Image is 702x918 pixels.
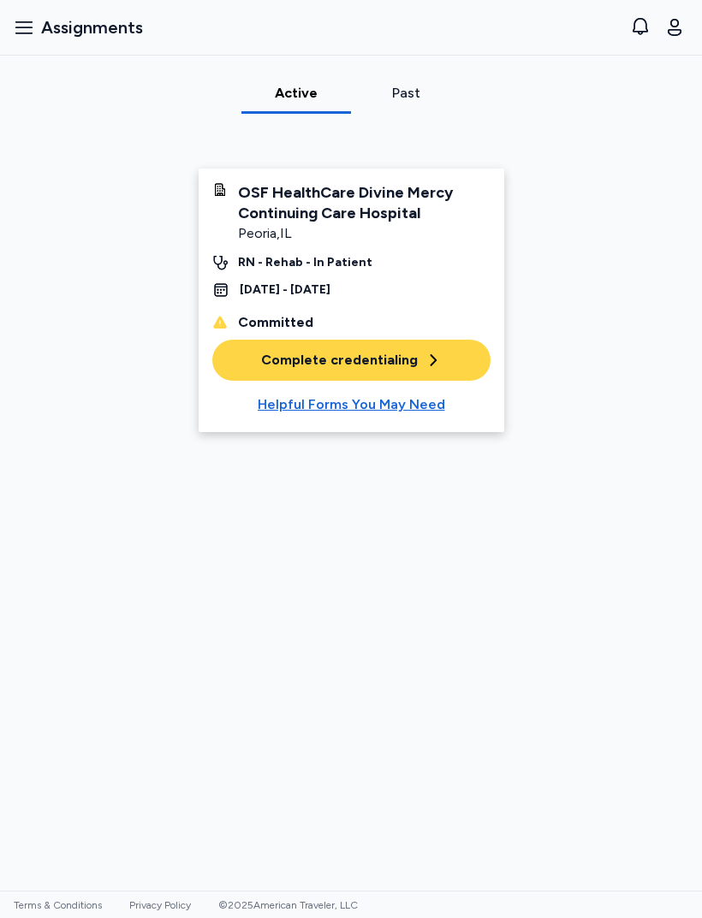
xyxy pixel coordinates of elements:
[129,899,191,911] a: Privacy Policy
[238,312,313,333] div: Committed
[358,83,454,104] div: Past
[238,182,491,223] div: OSF HealthCare Divine Mercy Continuing Care Hospital
[218,899,358,911] span: © 2025 American Traveler, LLC
[41,15,143,39] span: Assignments
[238,223,491,244] div: Peoria , IL
[240,281,330,299] div: [DATE] - [DATE]
[7,9,150,46] button: Assignments
[238,254,372,271] div: RN - Rehab - In Patient
[261,350,442,370] div: Complete credentialing
[14,899,102,911] a: Terms & Conditions
[212,394,491,415] button: Helpful Forms You May Need
[212,340,491,381] button: Complete credentialing
[258,394,445,415] div: Helpful Forms You May Need
[248,83,344,104] div: Active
